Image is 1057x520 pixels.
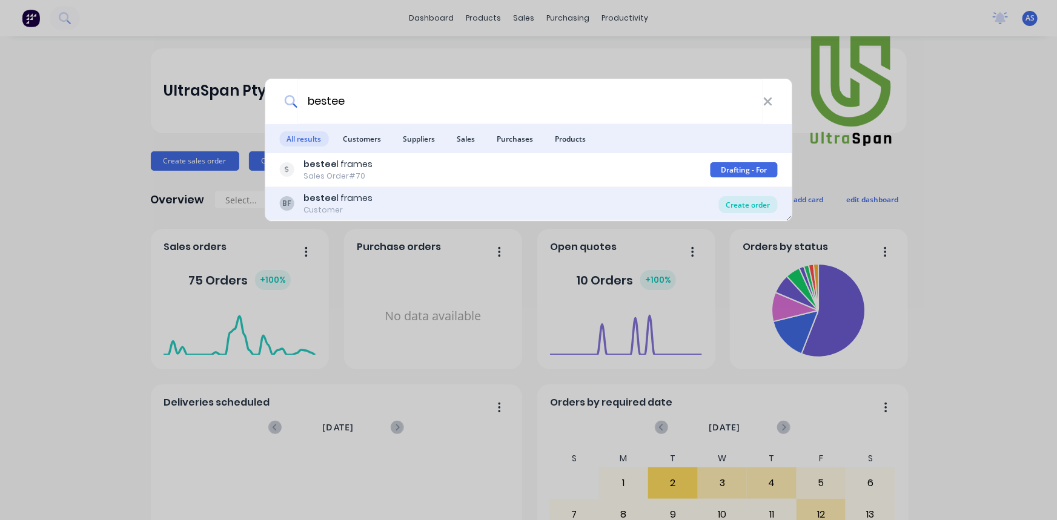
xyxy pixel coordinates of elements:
span: Customers [336,131,388,146]
div: Customer [303,205,373,216]
input: Start typing a customer or supplier name to create a new order... [297,79,763,124]
div: Create order [719,196,778,213]
div: l frames [303,192,373,205]
div: Drafting - For Quote [710,162,777,177]
span: All results [279,131,328,146]
span: Suppliers [396,131,442,146]
b: bestee [303,158,337,170]
div: l frames [303,158,373,171]
b: bestee [303,192,337,204]
span: Sales [449,131,482,146]
span: Products [548,131,593,146]
div: Sales Order #70 [303,171,373,182]
div: BF [279,196,294,211]
span: Purchases [489,131,540,146]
